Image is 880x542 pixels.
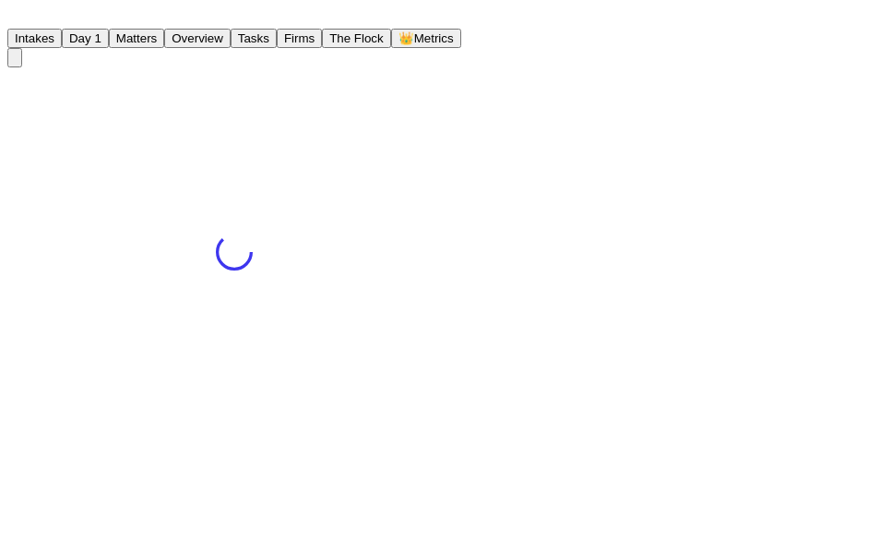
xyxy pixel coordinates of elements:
span: crown [398,31,414,45]
button: crownMetrics [391,29,461,48]
a: Firms [277,30,322,45]
a: Matters [109,30,164,45]
button: Firms [277,29,322,48]
a: The Flock [322,30,391,45]
span: Metrics [414,31,454,45]
a: Overview [164,30,231,45]
a: Day 1 [62,30,109,45]
button: Tasks [231,29,277,48]
a: crownMetrics [391,30,461,45]
button: The Flock [322,29,391,48]
button: Intakes [7,29,62,48]
button: Day 1 [62,29,109,48]
a: Home [7,12,30,28]
a: Intakes [7,30,62,45]
img: Finch Logo [7,7,30,25]
button: Matters [109,29,164,48]
a: Tasks [231,30,277,45]
button: Overview [164,29,231,48]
